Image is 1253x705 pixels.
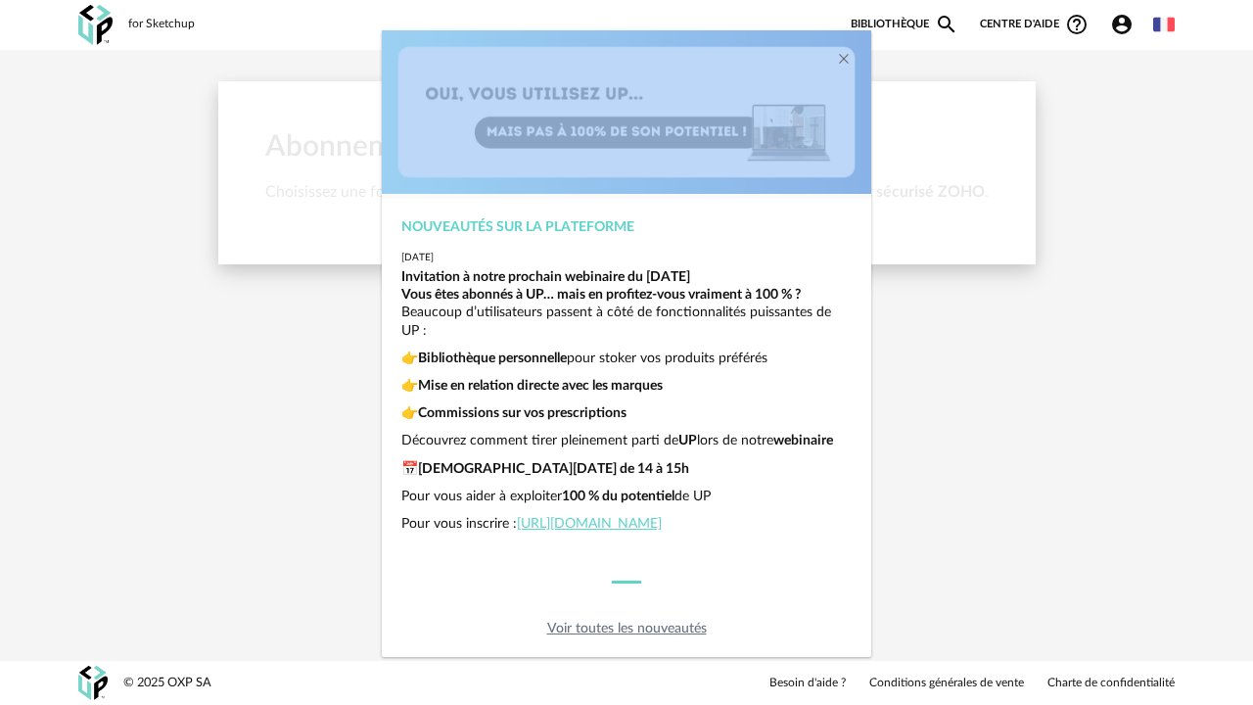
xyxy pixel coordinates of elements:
[401,218,852,236] div: Nouveautés sur la plateforme
[418,379,663,393] strong: Mise en relation directe avec les marques
[418,462,689,476] strong: [DEMOGRAPHIC_DATA][DATE] de 14 à 15h
[773,434,833,447] strong: webinaire
[401,488,852,505] p: Pour vous aider à exploiter de UP
[401,268,852,286] div: Invitation à notre prochain webinaire du [DATE]
[401,377,852,395] p: 👉
[401,404,852,422] p: 👉
[401,288,801,302] strong: Vous êtes abonnés à UP… mais en profitez-vous vraiment à 100 % ?
[382,30,871,194] img: Copie%20de%20Orange%20Yellow%20Gradient%20Minimal%20Coming%20Soon%20Email%20Header%20(1)%20(1).png
[562,490,674,503] strong: 100 % du potentiel
[418,406,626,420] strong: Commissions sur vos prescriptions
[401,460,852,478] p: 📅
[401,350,852,367] p: 👉 pour stoker vos produits préférés
[401,432,852,449] p: Découvrez comment tirer pleinement parti de lors de notre
[418,352,567,365] strong: Bibliothèque personnelle
[401,286,852,340] p: Beaucoup d’utilisateurs passent à côté de fonctionnalités puissantes de UP :
[382,30,871,657] div: dialog
[836,50,852,70] button: Close
[401,515,852,533] p: Pour vous inscrire :
[678,434,697,447] strong: UP
[547,622,707,635] a: Voir toutes les nouveautés
[517,517,662,531] a: [URL][DOMAIN_NAME]
[401,252,852,264] div: [DATE]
